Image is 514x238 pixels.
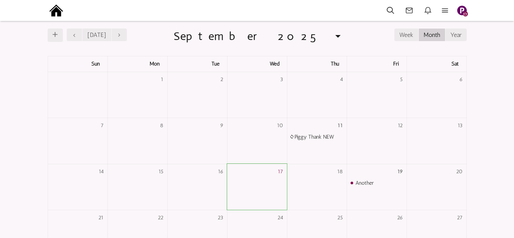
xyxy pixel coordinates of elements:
a: Week [399,31,413,38]
a: 19 [397,168,403,176]
a: Year [450,31,462,38]
a: Month [424,31,440,38]
img: Slide1.png [457,6,467,15]
img: output-onlinepngtools%20-%202025-09-15T191211.976.png [48,2,65,19]
a: Another [347,179,379,187]
a: Piggy Thank NEW [287,133,340,141]
span: 2025 [278,29,324,43]
a: [DATE] [82,29,111,41]
a: 11 [338,122,343,129]
span: September [174,29,267,43]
